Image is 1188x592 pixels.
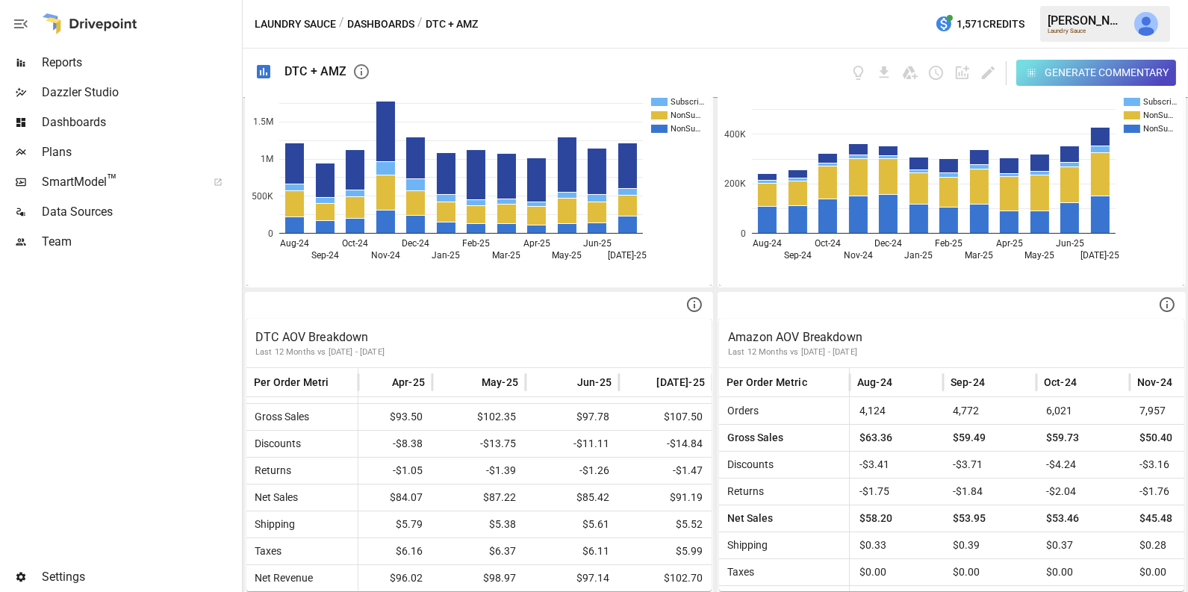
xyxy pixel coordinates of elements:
[346,511,425,538] span: $5.79
[346,484,425,511] span: $84.07
[721,539,768,551] span: Shipping
[1044,425,1122,451] span: $59.73
[626,484,705,511] span: $91.19
[809,372,830,393] button: Sort
[252,191,273,202] text: 500K
[1143,124,1173,134] text: NonSu…
[552,250,582,261] text: May-25
[929,10,1030,38] button: 1,571Credits
[492,250,520,261] text: Mar-25
[255,328,703,346] p: DTC AOV Breakdown
[857,398,936,424] span: 4,124
[402,238,429,249] text: Dec-24
[728,328,1175,346] p: Amazon AOV Breakdown
[894,372,915,393] button: Sort
[440,404,518,430] span: $102.35
[577,375,612,390] span: Jun-25
[533,431,612,457] span: -$11.11
[346,458,425,484] span: -$1.05
[753,238,782,249] text: Aug-24
[339,15,344,34] div: /
[1048,28,1125,34] div: Laundry Sauce
[249,545,282,557] span: Taxes
[874,238,902,249] text: Dec-24
[727,375,807,390] span: Per Order Metric
[1134,12,1158,36] img: Julie Wilton
[1044,375,1077,390] span: Oct-24
[533,404,612,430] span: $97.78
[927,64,945,81] button: Schedule dashboard
[721,405,759,417] span: Orders
[249,518,295,530] span: Shipping
[42,173,197,191] span: SmartModel
[721,485,764,497] span: Returns
[440,431,518,457] span: -$13.75
[951,505,1029,532] span: $53.95
[626,458,705,484] span: -$1.47
[996,238,1023,249] text: Apr-25
[280,238,309,249] text: Aug-24
[954,64,971,81] button: Add widget
[533,458,612,484] span: -$1.26
[392,375,425,390] span: Apr-25
[347,15,414,34] button: Dashboards
[857,452,936,478] span: -$3.41
[626,431,705,457] span: -$14.84
[249,572,313,584] span: Net Revenue
[741,228,746,239] text: 0
[255,346,703,358] p: Last 12 Months vs [DATE] - [DATE]
[951,479,1029,505] span: -$1.84
[249,464,291,476] span: Returns
[440,458,518,484] span: -$1.39
[249,491,298,503] span: Net Sales
[951,425,1029,451] span: $59.49
[634,372,655,393] button: Sort
[951,532,1029,558] span: $0.39
[857,559,936,585] span: $0.00
[42,568,239,586] span: Settings
[951,452,1029,478] span: -$3.71
[721,566,754,578] span: Taxes
[1044,532,1122,558] span: $0.37
[533,565,612,591] span: $97.14
[844,250,873,261] text: Nov-24
[1044,559,1122,585] span: $0.00
[533,538,612,564] span: $6.11
[951,398,1029,424] span: 4,772
[857,479,936,505] span: -$1.75
[246,62,712,286] svg: A chart.
[346,538,425,564] span: $6.16
[719,62,1185,286] svg: A chart.
[1044,398,1122,424] span: 6,021
[857,505,936,532] span: $58.20
[965,250,993,261] text: Mar-25
[249,437,301,449] span: Discounts
[311,250,339,261] text: Sep-24
[346,431,425,457] span: -$8.38
[724,178,746,189] text: 200K
[1045,63,1169,82] div: Generate Commentary
[608,250,647,261] text: [DATE]-25
[342,238,368,249] text: Oct-24
[583,238,612,249] text: Jun-25
[42,143,239,161] span: Plans
[1078,372,1099,393] button: Sort
[857,532,936,558] span: $0.33
[901,64,918,81] button: Save as Google Doc
[533,511,612,538] span: $5.61
[671,110,700,120] text: NonSu…
[1056,238,1084,249] text: Jun-25
[329,372,350,393] button: Sort
[432,250,460,261] text: Jan-25
[255,15,336,34] button: Laundry Sauce
[249,411,309,423] span: Gross Sales
[523,238,550,249] text: Apr-25
[1044,505,1122,532] span: $53.46
[533,484,612,511] span: $85.42
[626,538,705,564] span: $5.99
[42,84,239,102] span: Dazzler Studio
[268,228,273,239] text: 0
[440,511,518,538] span: $5.38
